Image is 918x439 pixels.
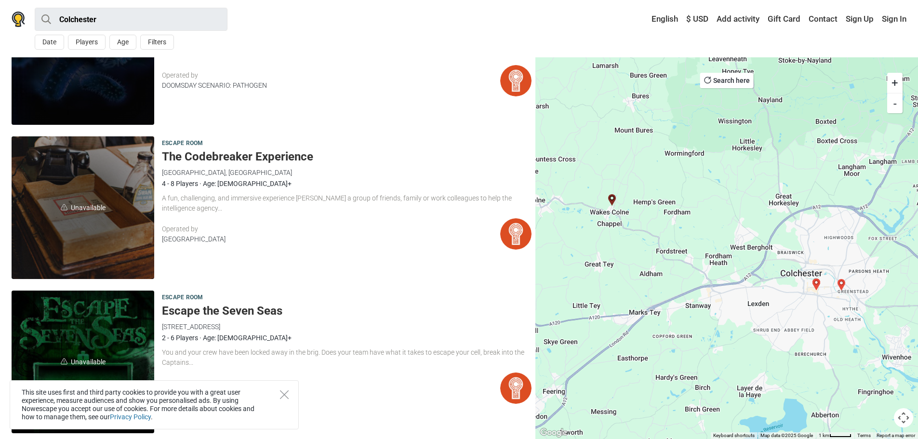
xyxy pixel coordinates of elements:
[140,35,174,50] button: Filters
[61,358,67,365] img: unavailable
[12,291,154,433] span: Unavailable
[162,347,532,368] div: You and your crew have been locked away in the brig. Does your team have what it takes to escape ...
[836,279,847,291] div: DOOMSDAY SCENARIO: PATHOGEN
[12,291,154,433] a: unavailableUnavailable Escape the Seven Seas
[500,65,532,96] img: DOOMSDAY SCENARIO: PATHOGEN
[887,73,903,93] button: +
[819,433,829,438] span: 1 km
[894,408,913,427] button: Map camera controls
[714,11,762,28] a: Add activity
[162,150,532,164] h5: The Codebreaker Experience
[162,167,532,178] div: [GEOGRAPHIC_DATA], [GEOGRAPHIC_DATA]
[877,433,915,438] a: Report a map error
[606,194,618,206] div: The Codebreaker Experience
[162,388,500,399] div: Escape Colchester
[12,12,25,27] img: Nowescape logo
[642,11,680,28] a: English
[280,390,289,399] button: Close
[162,138,203,149] span: Escape room
[162,193,532,213] div: A fun, challenging, and immersive experience [PERSON_NAME] a group of friends, family or work col...
[887,93,903,113] button: -
[857,433,871,438] a: Terms (opens in new tab)
[843,11,876,28] a: Sign Up
[162,80,500,91] div: DOOMSDAY SCENARIO: PATHOGEN
[68,35,106,50] button: Players
[816,432,854,439] button: Map Scale: 1 km per 42 pixels
[162,70,500,80] div: Operated by
[12,136,154,279] a: unavailableUnavailable The Codebreaker Experience
[162,321,532,332] div: [STREET_ADDRESS]
[500,372,532,404] img: Escape Colchester
[162,178,532,189] div: 4 - 8 Players · Age: [DEMOGRAPHIC_DATA]+
[879,11,906,28] a: Sign In
[538,426,570,439] a: Open this area in Google Maps (opens a new window)
[162,333,532,343] div: 2 - 6 Players · Age: [DEMOGRAPHIC_DATA]+
[806,11,840,28] a: Contact
[35,35,64,50] button: Date
[162,378,500,388] div: Operated by
[162,224,500,234] div: Operated by
[110,413,151,421] a: Privacy Policy
[35,8,227,31] input: try “London”
[162,304,532,318] h5: Escape the Seven Seas
[765,11,803,28] a: Gift Card
[645,16,652,23] img: English
[760,433,813,438] span: Map data ©2025 Google
[162,293,203,303] span: Escape room
[713,432,755,439] button: Keyboard shortcuts
[12,136,154,279] span: Unavailable
[684,11,711,28] a: $ USD
[109,35,136,50] button: Age
[538,426,570,439] img: Google
[61,204,67,211] img: unavailable
[162,234,500,244] div: [GEOGRAPHIC_DATA]
[500,218,532,250] img: East Anglia Railway Museum
[811,279,822,290] div: The Cabin
[10,380,299,429] div: This site uses first and third party cookies to provide you with a great user experience, measure...
[700,73,754,88] button: Search here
